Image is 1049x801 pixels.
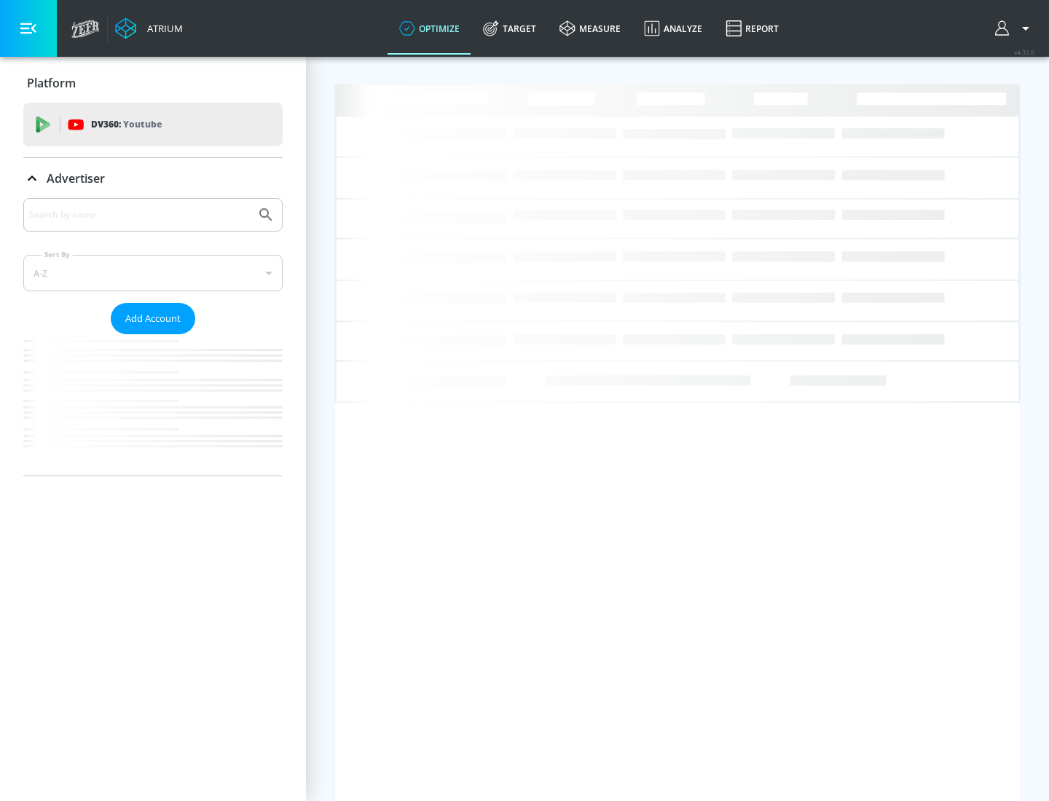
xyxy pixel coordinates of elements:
a: optimize [388,2,471,55]
a: Target [471,2,548,55]
div: A-Z [23,255,283,291]
div: Advertiser [23,198,283,476]
p: Youtube [123,117,162,132]
a: Report [714,2,790,55]
button: Add Account [111,303,195,334]
div: Platform [23,63,283,103]
label: Sort By [42,250,73,259]
p: DV360: [91,117,162,133]
nav: list of Advertiser [23,334,283,476]
div: Atrium [141,22,183,35]
p: Platform [27,75,76,91]
div: Advertiser [23,158,283,199]
span: Add Account [125,310,181,327]
p: Advertiser [47,170,105,186]
input: Search by name [29,205,250,224]
a: measure [548,2,632,55]
span: v 4.32.0 [1014,48,1034,56]
div: DV360: Youtube [23,103,283,146]
a: Analyze [632,2,714,55]
a: Atrium [115,17,183,39]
